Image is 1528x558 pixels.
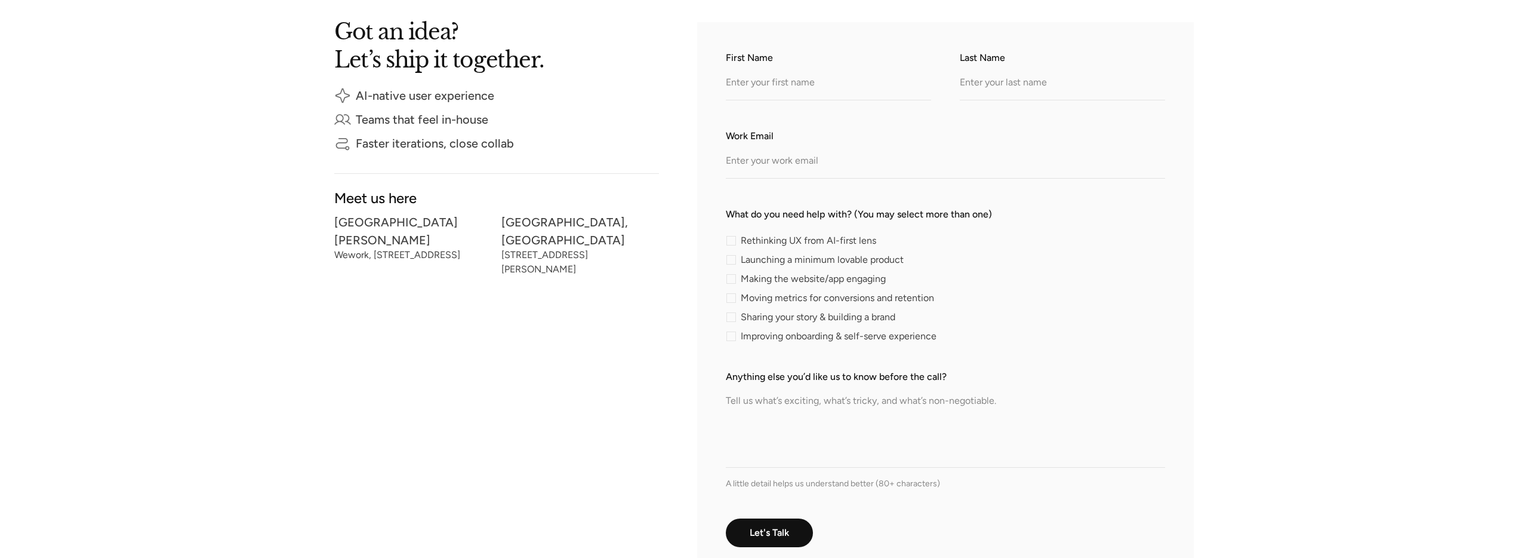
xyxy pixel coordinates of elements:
label: Work Email [726,129,1165,143]
label: What do you need help with? (You may select more than one) [726,207,1165,222]
label: First Name [726,51,931,65]
div: Wework, [STREET_ADDRESS] [334,252,492,259]
h2: Got an idea? Let’s ship it together. [334,22,645,68]
div: [GEOGRAPHIC_DATA][PERSON_NAME] [334,218,492,244]
span: Launching a minimum lovable product [741,256,904,263]
div: Teams that feel in-house [356,115,488,124]
div: [STREET_ADDRESS][PERSON_NAME] [501,252,659,273]
input: Enter your last name [960,68,1165,100]
span: Improving onboarding & self-serve experience [741,333,936,340]
input: Enter your work email [726,146,1165,179]
span: Moving metrics for conversions and retention [741,295,934,302]
input: Enter your first name [726,68,931,100]
span: Sharing your story & building a brand [741,314,895,321]
label: Last Name [960,51,1165,65]
div: [GEOGRAPHIC_DATA], [GEOGRAPHIC_DATA] [501,218,659,244]
span: Rethinking UX from AI-first lens [741,237,876,244]
div: Meet us here [334,193,659,203]
input: Let's Talk [726,519,813,547]
span: Making the website/app engaging [741,275,886,283]
label: Anything else you’d like us to know before the call? [726,370,1165,384]
div: A little detail helps us understand better (80+ characters) [726,477,1165,490]
div: AI-native user experience [356,91,494,100]
div: Faster iterations, close collab [356,139,514,148]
